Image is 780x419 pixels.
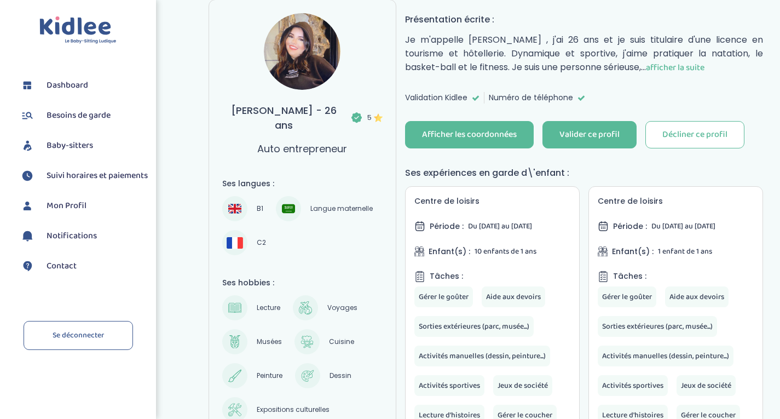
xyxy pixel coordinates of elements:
[222,178,383,190] h4: Ses langues :
[19,258,148,274] a: Contact
[257,141,347,156] p: Auto entrepreneur
[222,103,383,133] h3: [PERSON_NAME] - 26 ans
[253,369,286,382] span: Peinture
[419,320,529,332] span: Sorties extérieures (parc, musée...)
[681,380,731,392] span: Jeux de société
[658,245,712,257] span: 1 enfant de 1 ans
[405,92,467,104] span: Validation Kidlee
[498,380,548,392] span: Jeux de société
[253,301,284,314] span: Lecture
[542,121,637,148] button: Valider ce profil
[19,137,36,154] img: babysitters.svg
[422,129,517,141] div: Afficher les coordonnées
[19,168,148,184] a: Suivi horaires et paiements
[602,350,729,362] span: Activités manuelles (dessin, peinture...)
[405,121,534,148] button: Afficher les coordonnées
[227,237,243,249] img: Français
[39,16,117,44] img: logo.svg
[19,198,36,214] img: profil.svg
[47,199,86,213] span: Mon Profil
[612,246,654,257] span: Enfant(s) :
[24,321,133,350] a: Se déconnecter
[419,380,480,392] span: Activités sportives
[405,33,763,74] p: Je m'appelle [PERSON_NAME] , j'ai 26 ans et je suis titulaire d'une licence en tourisme et hôtell...
[602,380,663,392] span: Activités sportives
[414,196,570,207] h5: Centre de loisirs
[430,271,463,282] span: Tâches :
[253,335,286,348] span: Musées
[489,92,573,104] span: Numéro de téléphone
[47,109,111,122] span: Besoins de garde
[19,107,36,124] img: besoin.svg
[429,246,470,257] span: Enfant(s) :
[47,229,97,243] span: Notifications
[47,139,93,152] span: Baby-sitters
[486,291,541,303] span: Aide aux devoirs
[598,196,754,207] h5: Centre de loisirs
[323,301,361,314] span: Voyages
[253,236,270,249] span: C2
[253,403,333,416] span: Expositions culturelles
[19,198,148,214] a: Mon Profil
[559,129,620,141] div: Valider ce profil
[326,369,355,382] span: Dessin
[613,271,646,282] span: Tâches :
[468,220,532,232] span: Du [DATE] au [DATE]
[651,220,715,232] span: Du [DATE] au [DATE]
[47,169,148,182] span: Suivi horaires et paiements
[325,335,358,348] span: Cuisine
[307,202,377,215] span: Langue maternelle
[19,77,36,94] img: dashboard.svg
[405,13,763,26] h4: Présentation écrite :
[430,221,464,232] span: Période :
[645,121,744,148] button: Décliner ce profil
[613,221,647,232] span: Période :
[419,350,546,362] span: Activités manuelles (dessin, peinture...)
[19,168,36,184] img: suivihoraire.svg
[602,291,652,303] span: Gérer le goûter
[222,277,383,289] h4: Ses hobbies :
[282,202,295,215] img: Arabe
[19,228,148,244] a: Notifications
[264,13,340,90] img: avatar
[19,228,36,244] img: notification.svg
[19,258,36,274] img: contact.svg
[602,320,713,332] span: Sorties extérieures (parc, musée...)
[367,112,382,123] span: 5
[228,202,241,215] img: Anglais
[19,137,148,154] a: Baby-sitters
[47,79,88,92] span: Dashboard
[662,129,727,141] div: Décliner ce profil
[19,107,148,124] a: Besoins de garde
[47,260,77,273] span: Contact
[419,291,469,303] span: Gérer le goûter
[669,291,724,303] span: Aide aux devoirs
[19,77,148,94] a: Dashboard
[253,202,267,215] span: B1
[646,61,704,74] span: afficher la suite
[405,166,763,180] h4: Ses expériences en garde d\'enfant :
[475,245,536,257] span: 10 enfants de 1 ans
